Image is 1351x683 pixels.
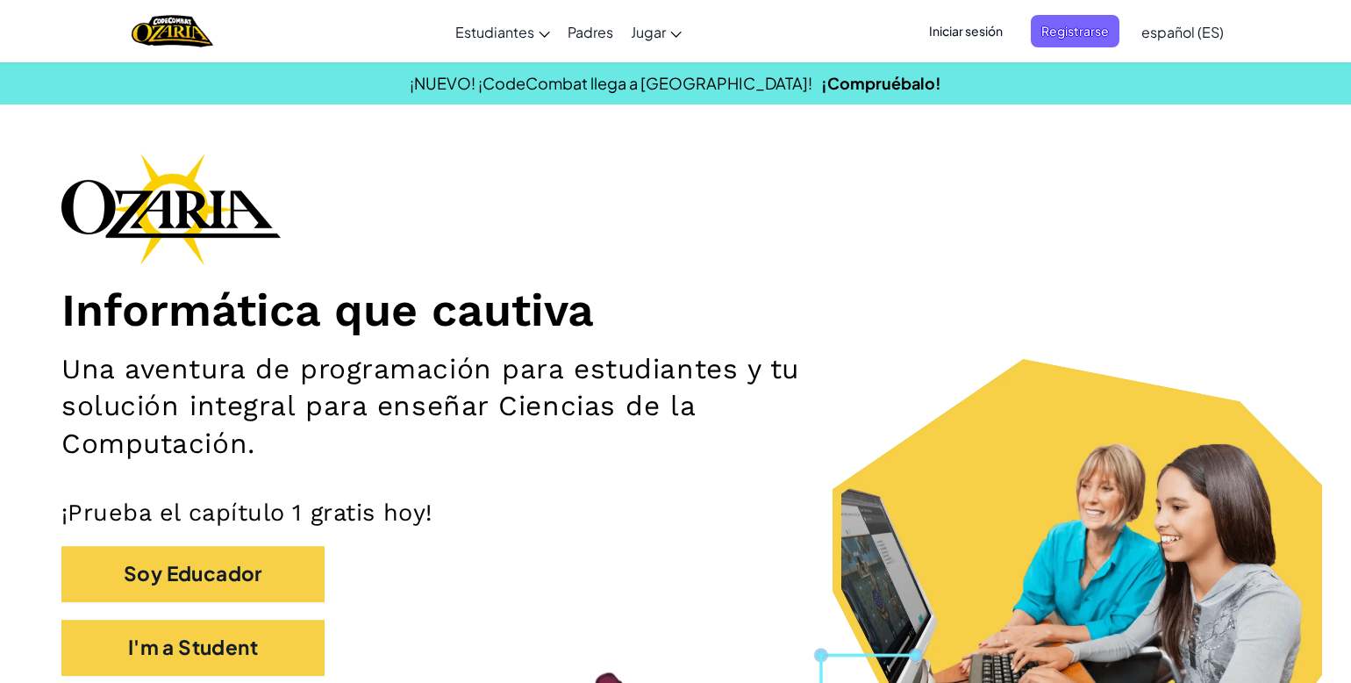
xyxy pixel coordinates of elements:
a: Ozaria by CodeCombat logo [132,13,213,49]
span: Estudiantes [455,23,534,41]
button: I'm a Student [61,620,325,676]
a: Estudiantes [447,8,559,55]
button: Soy Educador [61,546,325,602]
a: Padres [559,8,622,55]
img: Home [132,13,213,49]
span: ¡NUEVO! ¡CodeCombat llega a [GEOGRAPHIC_DATA]! [410,73,812,93]
a: español (ES) [1133,8,1233,55]
p: ¡Prueba el capítulo 1 gratis hoy! [61,499,1290,528]
button: Registrarse [1031,15,1119,47]
span: Jugar [631,23,666,41]
a: Jugar [622,8,690,55]
img: Ozaria branding logo [61,153,281,265]
h2: Una aventura de programación para estudiantes y tu solución integral para enseñar Ciencias de la ... [61,351,884,464]
a: ¡Compruébalo! [821,73,941,93]
button: Iniciar sesión [919,15,1013,47]
h1: Informática que cautiva [61,283,1290,338]
span: español (ES) [1141,23,1224,41]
